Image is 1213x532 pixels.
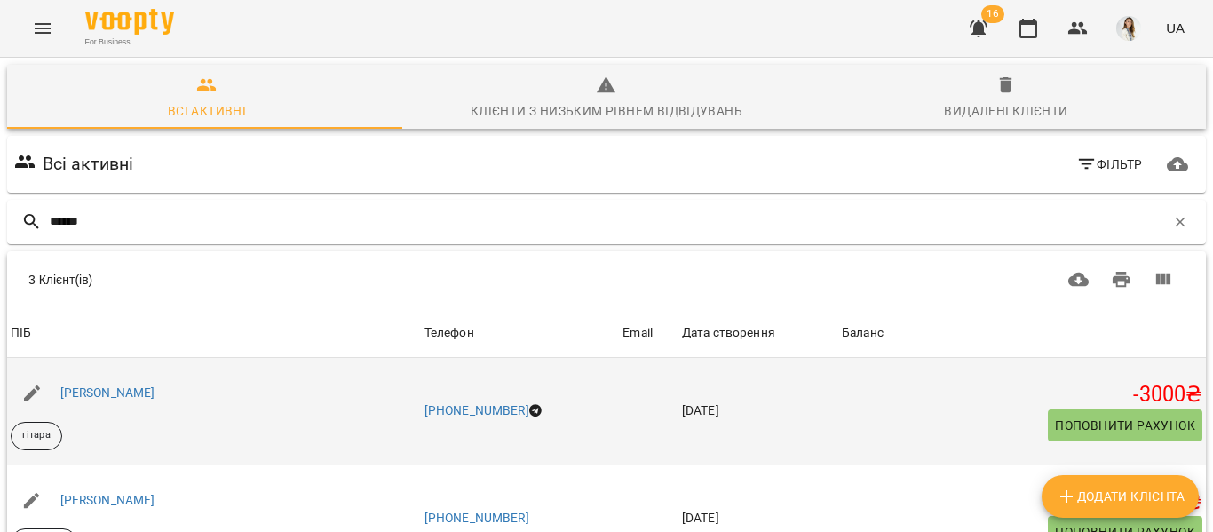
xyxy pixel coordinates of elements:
[1116,16,1141,41] img: abcb920824ed1c0b1cb573ad24907a7f.png
[1142,258,1185,301] button: Вигляд колонок
[944,100,1067,122] div: Видалені клієнти
[682,322,835,344] span: Дата створення
[842,322,884,344] div: Баланс
[1159,12,1192,44] button: UA
[85,9,174,35] img: Voopty Logo
[1076,154,1143,175] span: Фільтр
[842,322,884,344] div: Sort
[11,322,31,344] div: Sort
[60,385,155,400] a: [PERSON_NAME]
[622,322,653,344] div: Email
[1100,258,1143,301] button: Друк
[682,322,775,344] div: Sort
[11,322,31,344] div: ПІБ
[842,488,1202,516] h5: 0 ₴
[682,322,775,344] div: Дата створення
[11,322,417,344] span: ПІБ
[678,358,838,465] td: [DATE]
[1166,19,1185,37] span: UA
[22,428,51,443] p: гітара
[842,322,1202,344] span: Баланс
[1056,486,1185,507] span: Додати клієнта
[7,251,1206,308] div: Table Toolbar
[11,422,62,450] div: гітара
[28,271,575,289] div: 3 Клієнт(ів)
[1058,258,1100,301] button: Завантажити CSV
[471,100,742,122] div: Клієнти з низьким рівнем відвідувань
[43,150,134,178] h6: Всі активні
[622,322,675,344] span: Email
[424,511,529,525] a: [PHONE_NUMBER]
[21,7,64,50] button: Menu
[622,322,653,344] div: Sort
[1048,409,1202,441] button: Поповнити рахунок
[1069,148,1150,180] button: Фільтр
[424,322,474,344] div: Sort
[168,100,246,122] div: Всі активні
[424,322,474,344] div: Телефон
[842,381,1202,409] h5: -3000 ₴
[424,322,616,344] span: Телефон
[60,493,155,507] a: [PERSON_NAME]
[424,403,529,417] a: [PHONE_NUMBER]
[85,36,174,48] span: For Business
[1055,415,1195,436] span: Поповнити рахунок
[981,5,1004,23] span: 16
[1042,475,1199,518] button: Додати клієнта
